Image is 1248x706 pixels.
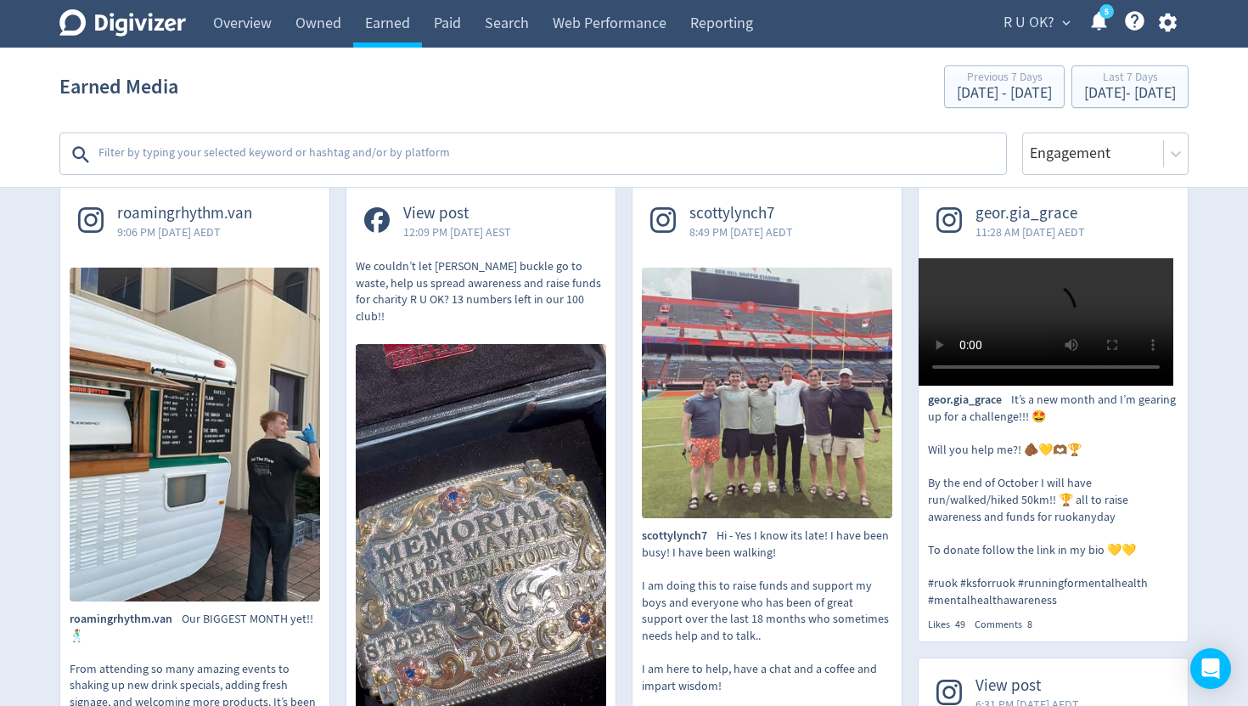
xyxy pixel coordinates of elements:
span: View post [403,204,511,223]
span: 8:49 PM [DATE] AEDT [689,223,793,240]
button: R U OK? [998,9,1075,37]
button: Previous 7 Days[DATE] - [DATE] [944,65,1065,108]
p: It’s a new month and I’m gearing up for a challenge!!! 🤩 Will you help me?! 🫵🏾💛🫶🏾🏆 By the end of ... [928,392,1178,608]
span: roamingrhythm.van [70,611,182,628]
div: Previous 7 Days [957,71,1052,86]
button: Last 7 Days[DATE]- [DATE] [1071,65,1189,108]
span: scottylynch7 [642,528,717,545]
span: roamingrhythm.van [117,204,252,223]
a: 5 [1099,4,1114,19]
span: scottylynch7 [689,204,793,223]
a: geor.gia_grace11:28 AM [DATE] AEDTgeor.gia_graceIt’s a new month and I’m gearing up for a challen... [919,186,1188,632]
span: 49 [955,618,965,631]
img: Our BIGGEST MONTH yet!! 🕺 From attending so many amazing events to shaking up new drink specials,... [70,268,320,602]
div: Last 7 Days [1084,71,1176,86]
div: Open Intercom Messenger [1190,648,1231,689]
div: Comments [975,618,1042,632]
span: 9:06 PM [DATE] AEDT [117,223,252,240]
span: expand_more [1059,15,1074,31]
span: 11:28 AM [DATE] AEDT [975,223,1085,240]
span: 12:09 PM [DATE] AEST [403,223,511,240]
h1: Earned Media [59,59,178,114]
div: [DATE] - [DATE] [957,86,1052,101]
text: 5 [1105,6,1109,18]
span: geor.gia_grace [975,204,1085,223]
span: geor.gia_grace [928,392,1011,409]
span: R U OK? [1003,9,1054,37]
div: Likes [928,618,975,632]
div: [DATE] - [DATE] [1084,86,1176,101]
img: Hi - Yes I know its late! I have been busy! I have been walking! I am doing this to raise funds a... [642,268,892,518]
span: View post [975,676,1079,696]
p: We couldn’t let [PERSON_NAME] buckle go to waste, help us spread awareness and raise funds for ch... [356,258,606,325]
span: 8 [1027,618,1032,631]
